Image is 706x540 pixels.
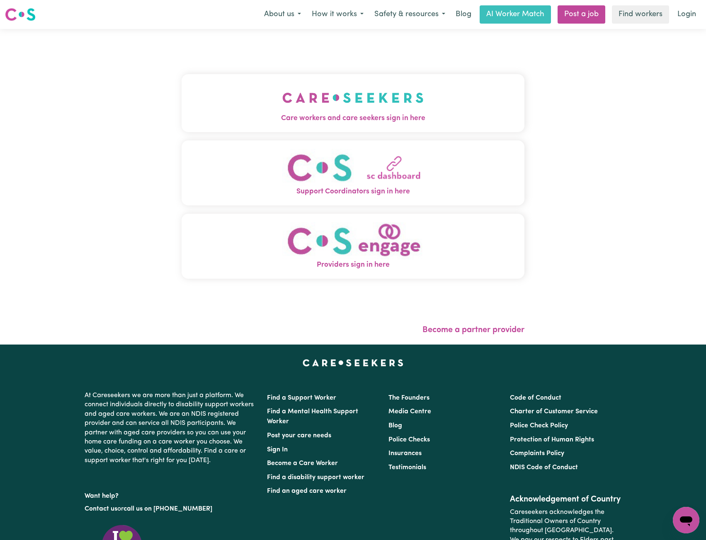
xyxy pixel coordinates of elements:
span: Support Coordinators sign in here [182,186,525,197]
button: Support Coordinators sign in here [182,140,525,205]
p: At Careseekers we are more than just a platform. We connect individuals directly to disability su... [85,388,257,468]
a: Police Check Policy [510,422,568,429]
a: Testimonials [388,464,426,471]
a: Find a Support Worker [267,395,336,401]
a: Login [672,5,701,24]
a: Find an aged care worker [267,488,347,494]
button: Providers sign in here [182,214,525,279]
a: Find a disability support worker [267,474,364,481]
a: Media Centre [388,408,431,415]
a: Post a job [558,5,605,24]
a: Sign In [267,446,288,453]
a: Complaints Policy [510,450,564,457]
a: call us on [PHONE_NUMBER] [124,506,212,512]
iframe: Button to launch messaging window [673,507,699,533]
button: How it works [306,6,369,23]
a: Find a Mental Health Support Worker [267,408,358,425]
a: Become a Care Worker [267,460,338,467]
p: Want help? [85,488,257,501]
a: Careseekers home page [303,359,403,366]
span: Providers sign in here [182,260,525,270]
a: Blog [388,422,402,429]
a: NDIS Code of Conduct [510,464,578,471]
a: Blog [451,5,476,24]
a: Insurances [388,450,422,457]
button: About us [259,6,306,23]
a: Post your care needs [267,432,331,439]
p: or [85,501,257,517]
button: Safety & resources [369,6,451,23]
a: Contact us [85,506,117,512]
a: Protection of Human Rights [510,436,594,443]
a: Charter of Customer Service [510,408,598,415]
a: Become a partner provider [422,326,524,334]
a: Police Checks [388,436,430,443]
a: Careseekers logo [5,5,36,24]
h2: Acknowledgement of Country [510,494,621,504]
span: Care workers and care seekers sign in here [182,113,525,124]
a: Find workers [612,5,669,24]
a: The Founders [388,395,429,401]
img: Careseekers logo [5,7,36,22]
button: Care workers and care seekers sign in here [182,74,525,132]
a: Code of Conduct [510,395,561,401]
a: AI Worker Match [480,5,551,24]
